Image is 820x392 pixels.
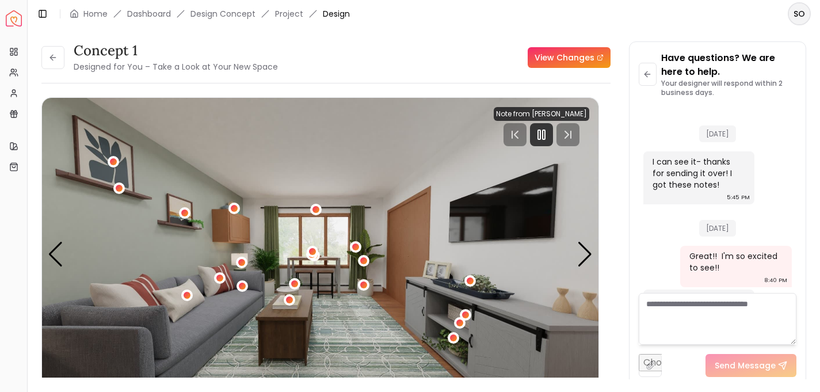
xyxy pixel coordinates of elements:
div: Next slide [577,242,593,267]
span: [DATE] [699,220,736,237]
p: Your designer will respond within 2 business days. [661,79,796,97]
div: 8:40 PM [764,275,787,286]
h3: concept 1 [74,41,278,60]
div: Note from [PERSON_NAME] [494,107,589,121]
p: Have questions? We are here to help. [661,51,796,79]
img: Spacejoy Logo [6,10,22,26]
a: Project [275,8,303,20]
svg: Pause [535,128,548,142]
span: [DATE] [699,125,736,142]
a: View Changes [528,47,611,68]
nav: breadcrumb [70,8,350,20]
a: Dashboard [127,8,171,20]
div: I can see it- thanks for sending it over! I got these notes! [653,156,743,191]
a: Spacejoy [6,10,22,26]
button: SO [788,2,811,25]
span: SO [789,3,810,24]
div: Great!! I'm so excited to see!! [689,250,780,273]
li: Design Concept [190,8,255,20]
div: Previous slide [48,242,63,267]
a: Home [83,8,108,20]
span: Design [323,8,350,20]
small: Designed for You – Take a Look at Your New Space [74,61,278,73]
div: 5:45 PM [727,192,750,203]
